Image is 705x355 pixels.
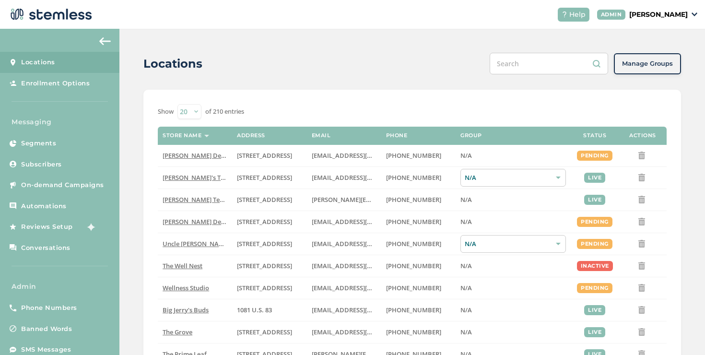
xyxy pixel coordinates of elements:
[312,261,416,270] span: [EMAIL_ADDRESS][DOMAIN_NAME]
[386,240,451,248] label: (907) 330-7833
[237,306,272,314] span: 1081 U.S. 83
[597,10,626,20] div: ADMIN
[312,262,376,270] label: vmrobins@gmail.com
[205,107,244,117] label: of 210 entries
[163,195,242,204] span: [PERSON_NAME] Test store
[386,328,441,336] span: [PHONE_NUMBER]
[569,10,586,20] span: Help
[163,132,201,139] label: Store name
[163,262,227,270] label: The Well Nest
[460,152,566,160] label: N/A
[237,261,292,270] span: [STREET_ADDRESS]
[237,151,292,160] span: [STREET_ADDRESS]
[312,306,376,314] label: info@bigjerrysbuds.com
[386,239,441,248] span: [PHONE_NUMBER]
[583,132,606,139] label: Status
[577,151,612,161] div: pending
[460,306,566,314] label: N/A
[386,151,441,160] span: [PHONE_NUMBER]
[21,222,73,232] span: Reviews Setup
[163,218,227,226] label: Hazel Delivery 4
[584,173,605,183] div: live
[163,328,227,336] label: The Grove
[312,217,416,226] span: [EMAIL_ADDRESS][DOMAIN_NAME]
[312,328,416,336] span: [EMAIL_ADDRESS][DOMAIN_NAME]
[386,195,441,204] span: [PHONE_NUMBER]
[584,195,605,205] div: live
[237,262,302,270] label: 1005 4th Avenue
[577,217,612,227] div: pending
[614,53,681,74] button: Manage Groups
[629,10,688,20] p: [PERSON_NAME]
[386,217,441,226] span: [PHONE_NUMBER]
[460,169,566,187] div: N/A
[204,135,209,137] img: icon-sort-1e1d7615.svg
[237,328,302,336] label: 8155 Center Street
[21,303,77,313] span: Phone Numbers
[386,218,451,226] label: (818) 561-0790
[237,196,302,204] label: 5241 Center Boulevard
[21,324,72,334] span: Banned Words
[143,55,202,72] h2: Locations
[163,217,243,226] span: [PERSON_NAME] Delivery 4
[386,262,451,270] label: (269) 929-8463
[562,12,567,17] img: icon-help-white-03924b79.svg
[163,284,227,292] label: Wellness Studio
[21,201,67,211] span: Automations
[460,132,482,139] label: Group
[163,174,227,182] label: Brian's Test Store
[312,173,416,182] span: [EMAIL_ADDRESS][DOMAIN_NAME]
[163,239,267,248] span: Uncle [PERSON_NAME]’s King Circle
[622,59,673,69] span: Manage Groups
[577,239,612,249] div: pending
[21,243,70,253] span: Conversations
[386,328,451,336] label: (619) 600-1269
[21,160,62,169] span: Subscribers
[237,217,292,226] span: [STREET_ADDRESS]
[460,284,566,292] label: N/A
[21,345,71,355] span: SMS Messages
[237,239,292,248] span: [STREET_ADDRESS]
[460,328,566,336] label: N/A
[21,79,90,88] span: Enrollment Options
[312,195,465,204] span: [PERSON_NAME][EMAIL_ADDRESS][DOMAIN_NAME]
[21,58,55,67] span: Locations
[163,151,238,160] span: [PERSON_NAME] Delivery
[163,284,209,292] span: Wellness Studio
[312,218,376,226] label: arman91488@gmail.com
[99,37,111,45] img: icon-arrow-back-accent-c549486e.svg
[163,328,192,336] span: The Grove
[237,240,302,248] label: 209 King Circle
[237,173,292,182] span: [STREET_ADDRESS]
[8,5,92,24] img: logo-dark-0685b13c.svg
[386,173,441,182] span: [PHONE_NUMBER]
[158,107,174,117] label: Show
[312,151,416,160] span: [EMAIL_ADDRESS][DOMAIN_NAME]
[386,174,451,182] label: (503) 804-9208
[657,309,705,355] div: Chat Widget
[312,239,416,248] span: [EMAIL_ADDRESS][DOMAIN_NAME]
[386,152,451,160] label: (818) 561-0790
[386,306,441,314] span: [PHONE_NUMBER]
[312,152,376,160] label: arman91488@gmail.com
[163,152,227,160] label: Hazel Delivery
[460,196,566,204] label: N/A
[21,139,56,148] span: Segments
[237,284,302,292] label: 123 Main Street
[312,240,376,248] label: christian@uncleherbsak.com
[21,180,104,190] span: On-demand Campaigns
[386,306,451,314] label: (580) 539-1118
[312,174,376,182] label: brianashen@gmail.com
[692,12,697,16] img: icon_down-arrow-small-66adaf34.svg
[584,305,605,315] div: live
[163,306,227,314] label: Big Jerry's Buds
[386,284,441,292] span: [PHONE_NUMBER]
[163,240,227,248] label: Uncle Herb’s King Circle
[237,174,302,182] label: 123 East Main Street
[490,53,608,74] input: Search
[312,284,376,292] label: vmrobins@gmail.com
[386,196,451,204] label: (503) 332-4545
[619,127,667,145] th: Actions
[237,152,302,160] label: 17523 Ventura Boulevard
[163,196,227,204] label: Swapnil Test store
